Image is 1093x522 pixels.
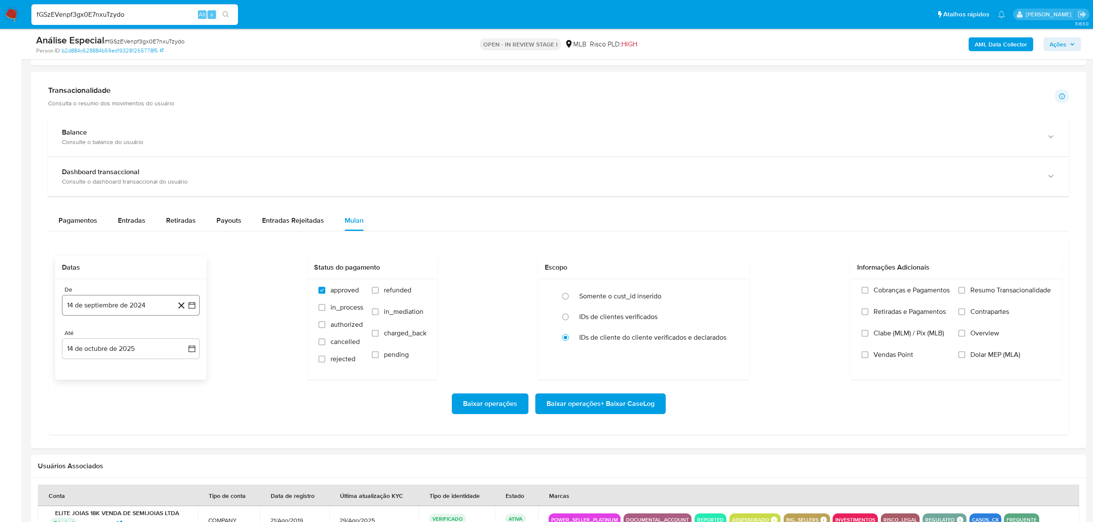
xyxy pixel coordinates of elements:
span: Risco PLD: [590,40,637,49]
div: MLB [565,40,587,49]
span: Ações [1050,37,1066,51]
b: AML Data Collector [975,37,1027,51]
a: b2d884c628884b59ed193281265778f5 [62,47,164,55]
span: HIGH [621,39,637,49]
h2: Usuários Associados [38,462,1079,470]
input: Pesquise usuários ou casos... [31,9,238,20]
p: laisa.felismino@mercadolivre.com [1026,10,1074,18]
b: Análise Especial [36,33,104,47]
span: # fGSzEVenpf3gx0E7nxuTzydo [104,37,185,46]
p: OPEN - IN REVIEW STAGE I [480,38,561,50]
span: 3.163.0 [1075,20,1089,27]
a: Sair [1078,10,1087,19]
button: AML Data Collector [969,37,1033,51]
span: s [210,10,213,18]
b: Person ID [36,47,60,55]
span: Atalhos rápidos [943,10,989,19]
a: Notificações [998,11,1005,18]
button: Ações [1044,37,1081,51]
button: search-icon [217,9,235,21]
span: Alt [199,10,206,18]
